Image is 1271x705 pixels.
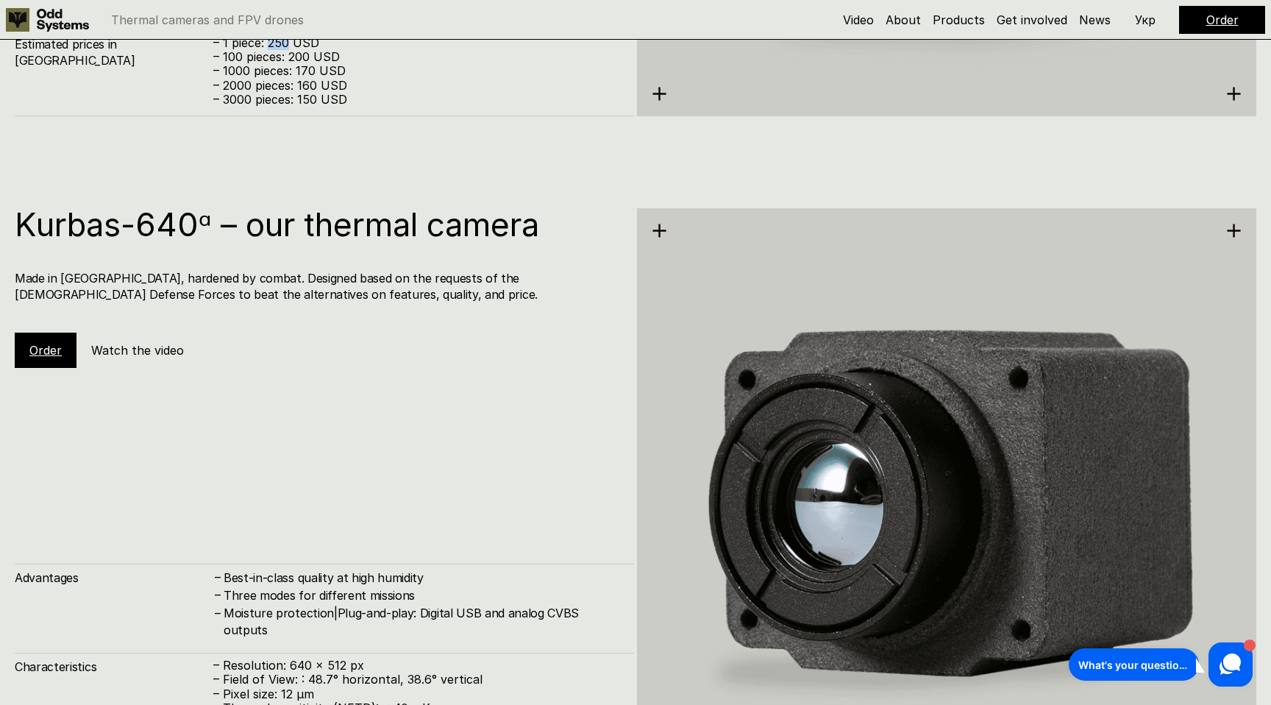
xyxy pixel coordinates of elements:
[213,93,619,107] p: – 3000 pieces: 150 USD
[215,587,221,603] h4: –
[213,64,619,78] p: – 1000 pieces: 170 USD
[843,13,874,27] a: Video
[15,659,213,675] h4: Characteristics
[215,604,221,620] h4: –
[224,570,619,586] h4: Best-in-class quality at high humidity
[213,659,619,673] p: – Resolution: 640 x 512 px
[15,270,619,303] h4: Made in [GEOGRAPHIC_DATA], hardened by combat. Designed based on the requests of the [DEMOGRAPHIC...
[213,673,619,687] p: – Field of View: : 48.7° horizontal, 38.6° vertical
[213,36,619,50] p: – 1 piece: 250 USD
[1079,13,1111,27] a: News
[213,687,619,701] p: – Pixel size: 12 µm
[1206,13,1239,27] a: Order
[933,13,985,27] a: Products
[224,605,619,638] h4: Moisture protection|Plug-and-play: Digital USB and analog CVBS outputs
[29,343,62,358] a: Order
[15,208,619,241] h1: Kurbas-640ᵅ – our thermal camera
[215,569,221,585] h4: –
[15,36,213,69] h4: Estimated prices in [GEOGRAPHIC_DATA]
[15,570,213,586] h4: Advantages
[224,587,619,603] h4: Three modes for different missions
[1065,639,1256,690] iframe: HelpCrunch
[1135,14,1156,26] p: Укр
[213,79,619,93] p: – 2000 pieces: 160 USD
[91,342,184,358] h5: Watch the video
[997,13,1067,27] a: Get involved
[213,50,619,64] p: – 100 pieces: 200 USD
[886,13,921,27] a: About
[111,14,304,26] p: Thermal cameras and FPV drones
